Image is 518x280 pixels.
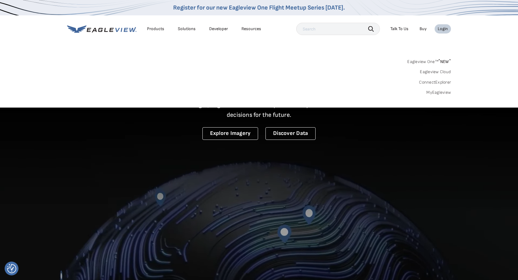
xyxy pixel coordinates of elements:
a: Register for our new Eagleview One Flight Meetup Series [DATE]. [173,4,345,11]
div: Talk To Us [390,26,408,32]
div: Login [438,26,448,32]
span: NEW [438,59,451,64]
a: Discover Data [265,127,316,140]
div: Products [147,26,164,32]
input: Search [296,23,380,35]
a: ConnectExplorer [419,80,451,85]
img: Revisit consent button [7,264,16,273]
a: MyEagleview [426,90,451,95]
a: Explore Imagery [202,127,258,140]
a: Eagleview One™*NEW* [407,57,451,64]
button: Consent Preferences [7,264,16,273]
div: Resources [241,26,261,32]
a: Eagleview Cloud [420,69,451,75]
a: Developer [209,26,228,32]
a: Buy [420,26,427,32]
div: Solutions [178,26,196,32]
